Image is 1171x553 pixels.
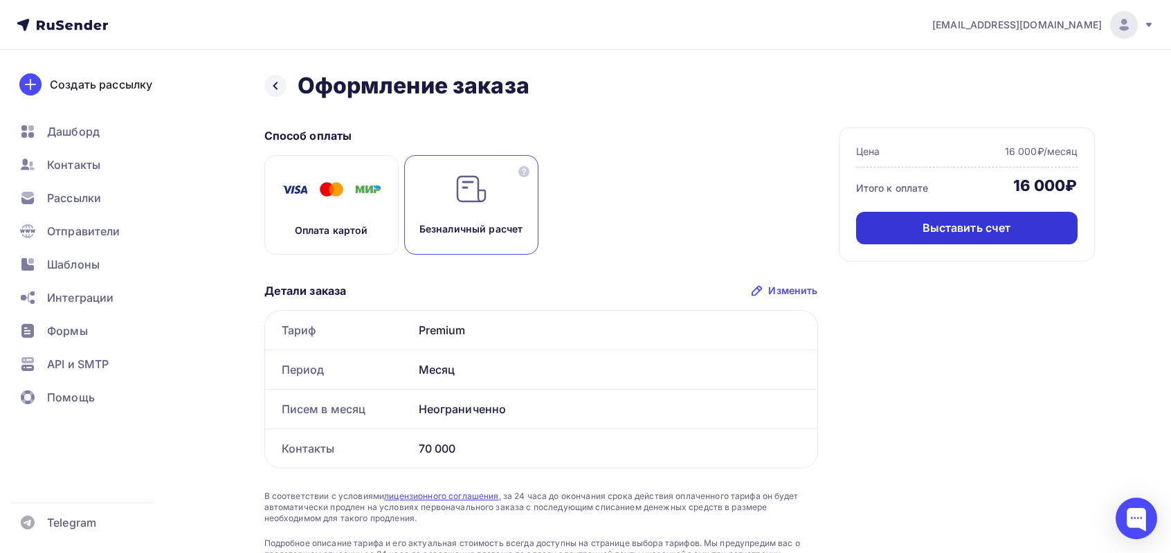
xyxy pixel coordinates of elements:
[856,181,929,195] div: Итого к оплате
[11,317,176,345] a: Формы
[11,251,176,278] a: Шаблоны
[413,350,817,389] div: Месяц
[264,127,818,144] p: Способ оплаты
[47,223,120,239] span: Отправители
[47,256,100,273] span: Шаблоны
[1013,176,1078,195] div: 16 000₽
[265,350,413,389] div: Период
[265,390,413,428] div: Писем в месяц
[298,72,529,100] h2: Оформление заказа
[856,145,880,158] div: Цена
[264,491,818,524] span: В соответствии с условиями , за 24 часа до окончания срока действия оплаченного тарифа он будет а...
[295,224,368,237] p: Оплата картой
[50,76,152,93] div: Создать рассылку
[264,282,347,299] p: Детали заказа
[413,311,817,350] div: Premium
[1005,145,1078,158] div: 16 000₽/месяц
[413,429,817,468] div: 70 000
[47,514,96,531] span: Telegram
[47,123,100,140] span: Дашборд
[47,289,114,306] span: Интеграции
[47,389,95,406] span: Помощь
[768,284,817,298] div: Изменить
[384,491,498,501] a: лицензионного соглашения
[47,356,109,372] span: API и SMTP
[11,118,176,145] a: Дашборд
[11,184,176,212] a: Рассылки
[11,151,176,179] a: Контакты
[265,311,413,350] div: Тариф
[932,18,1102,32] span: [EMAIL_ADDRESS][DOMAIN_NAME]
[932,11,1154,39] a: [EMAIL_ADDRESS][DOMAIN_NAME]
[265,429,413,468] div: Контакты
[47,190,101,206] span: Рассылки
[419,222,523,236] p: Безналичный расчет
[923,220,1011,236] div: Выставить счет
[47,323,88,339] span: Формы
[413,390,817,428] div: Неограниченно
[47,156,100,173] span: Контакты
[11,217,176,245] a: Отправители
